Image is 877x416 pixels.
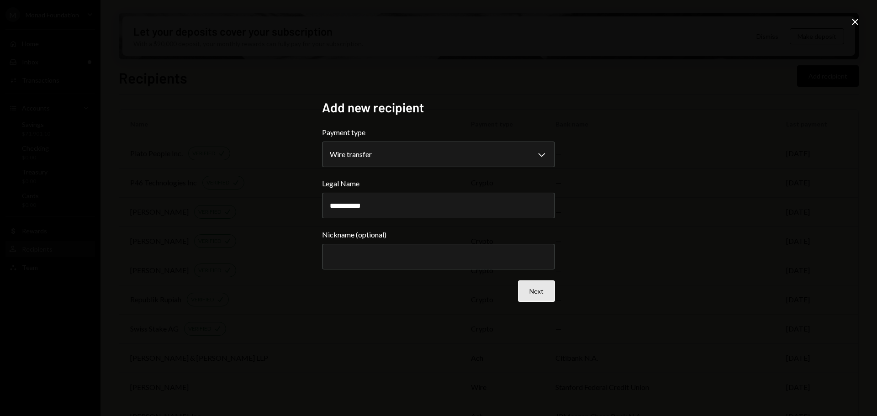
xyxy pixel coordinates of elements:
h2: Add new recipient [322,99,555,116]
label: Legal Name [322,178,555,189]
button: Payment type [322,142,555,167]
label: Payment type [322,127,555,138]
label: Nickname (optional) [322,229,555,240]
button: Next [518,280,555,302]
